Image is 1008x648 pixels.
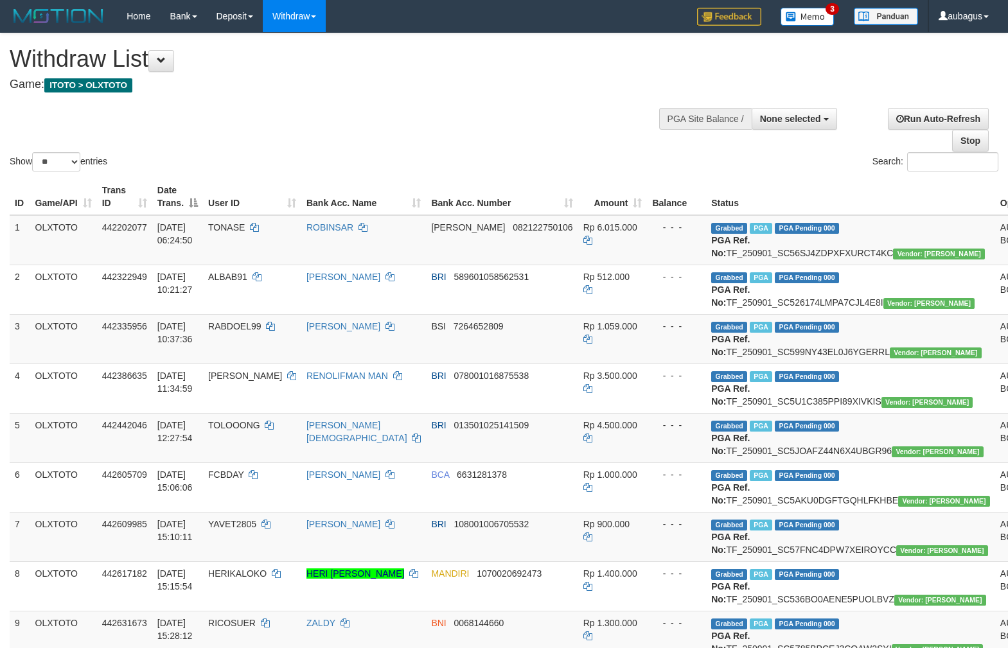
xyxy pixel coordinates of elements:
[711,532,750,555] b: PGA Ref. No:
[907,152,998,171] input: Search:
[711,618,747,629] span: Grabbed
[10,215,30,265] td: 1
[896,545,988,556] span: Vendor URL: https://secure5.1velocity.biz
[652,518,701,530] div: - - -
[454,371,529,381] span: Copy 078001016875538 to clipboard
[157,371,193,394] span: [DATE] 11:34:59
[750,470,772,481] span: Marked by aubdiankelana
[454,519,529,529] span: Copy 108001006705532 to clipboard
[775,371,839,382] span: PGA Pending
[431,519,446,529] span: BRI
[10,512,30,561] td: 7
[203,179,301,215] th: User ID: activate to sort column ascending
[102,568,147,579] span: 442617182
[750,223,772,234] span: Marked by aubsensen
[157,222,193,245] span: [DATE] 06:24:50
[894,595,986,606] span: Vendor URL: https://secure5.1velocity.biz
[30,413,97,462] td: OLXTOTO
[888,108,989,130] a: Run Auto-Refresh
[652,221,701,234] div: - - -
[578,179,648,215] th: Amount: activate to sort column ascending
[775,421,839,432] span: PGA Pending
[893,249,985,259] span: Vendor URL: https://secure5.1velocity.biz
[750,272,772,283] span: Marked by aubrezazulfa
[10,265,30,314] td: 2
[208,371,282,381] span: [PERSON_NAME]
[306,618,335,628] a: ZALDY
[477,568,542,579] span: Copy 1070020692473 to clipboard
[306,321,380,331] a: [PERSON_NAME]
[826,3,839,15] span: 3
[10,78,659,91] h4: Game:
[583,568,637,579] span: Rp 1.400.000
[711,581,750,604] b: PGA Ref. No:
[457,469,507,480] span: Copy 6631281378 to clipboard
[208,420,260,430] span: TOLOOONG
[706,512,995,561] td: TF_250901_SC57FNC4DPW7XEIROYCC
[208,618,256,628] span: RICOSUER
[750,569,772,580] span: Marked by aubandrioPGA
[750,371,772,382] span: Marked by aubrezazulfa
[711,520,747,530] span: Grabbed
[583,222,637,232] span: Rp 6.015.000
[306,222,353,232] a: ROBINSAR
[652,468,701,481] div: - - -
[872,152,998,171] label: Search:
[306,272,380,282] a: [PERSON_NAME]
[306,469,380,480] a: [PERSON_NAME]
[583,371,637,381] span: Rp 3.500.000
[854,8,918,25] img: panduan.png
[97,179,152,215] th: Trans ID: activate to sort column ascending
[890,347,982,358] span: Vendor URL: https://secure5.1velocity.biz
[306,519,380,529] a: [PERSON_NAME]
[775,223,839,234] span: PGA Pending
[102,519,147,529] span: 442609985
[952,130,989,152] a: Stop
[208,321,261,331] span: RABDOEL99
[881,397,973,408] span: Vendor URL: https://secure5.1velocity.biz
[883,298,975,309] span: Vendor URL: https://secure5.1velocity.biz
[583,321,637,331] span: Rp 1.059.000
[157,618,193,641] span: [DATE] 15:28:12
[30,215,97,265] td: OLXTOTO
[431,272,446,282] span: BRI
[583,272,630,282] span: Rp 512.000
[775,470,839,481] span: PGA Pending
[10,152,107,171] label: Show entries
[208,568,267,579] span: HERIKALOKO
[711,272,747,283] span: Grabbed
[301,179,426,215] th: Bank Acc. Name: activate to sort column ascending
[157,321,193,344] span: [DATE] 10:37:36
[157,469,193,493] span: [DATE] 15:06:06
[102,618,147,628] span: 442631673
[652,270,701,283] div: - - -
[102,222,147,232] span: 442202077
[102,272,147,282] span: 442322949
[10,561,30,611] td: 8
[10,314,30,363] td: 3
[306,420,407,443] a: [PERSON_NAME][DEMOGRAPHIC_DATA]
[152,179,203,215] th: Date Trans.: activate to sort column descending
[775,322,839,333] span: PGA Pending
[750,618,772,629] span: Marked by aubgusti
[32,152,80,171] select: Showentries
[652,419,701,432] div: - - -
[157,519,193,542] span: [DATE] 15:10:11
[711,371,747,382] span: Grabbed
[706,314,995,363] td: TF_250901_SC599NY43EL0J6YGERRL
[583,469,637,480] span: Rp 1.000.000
[711,433,750,456] b: PGA Ref. No:
[775,569,839,580] span: PGA Pending
[431,222,505,232] span: [PERSON_NAME]
[431,469,449,480] span: BCA
[711,285,750,308] b: PGA Ref. No:
[583,420,637,430] span: Rp 4.500.000
[30,314,97,363] td: OLXTOTO
[30,265,97,314] td: OLXTOTO
[652,617,701,629] div: - - -
[10,179,30,215] th: ID
[10,6,107,26] img: MOTION_logo.png
[157,272,193,295] span: [DATE] 10:21:27
[711,421,747,432] span: Grabbed
[652,320,701,333] div: - - -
